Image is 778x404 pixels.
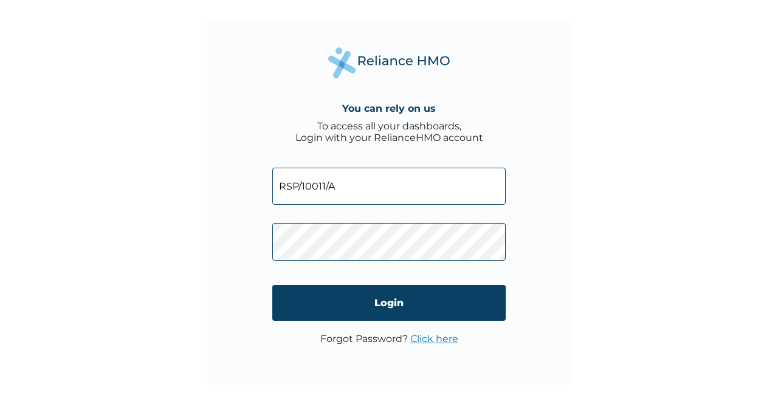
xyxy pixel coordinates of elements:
h4: You can rely on us [342,103,436,114]
a: Click here [410,333,458,344]
input: Email address or HMO ID [272,168,506,205]
div: To access all your dashboards, Login with your RelianceHMO account [295,120,483,143]
p: Forgot Password? [320,333,458,344]
img: Reliance Health's Logo [328,47,450,78]
input: Login [272,285,506,321]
